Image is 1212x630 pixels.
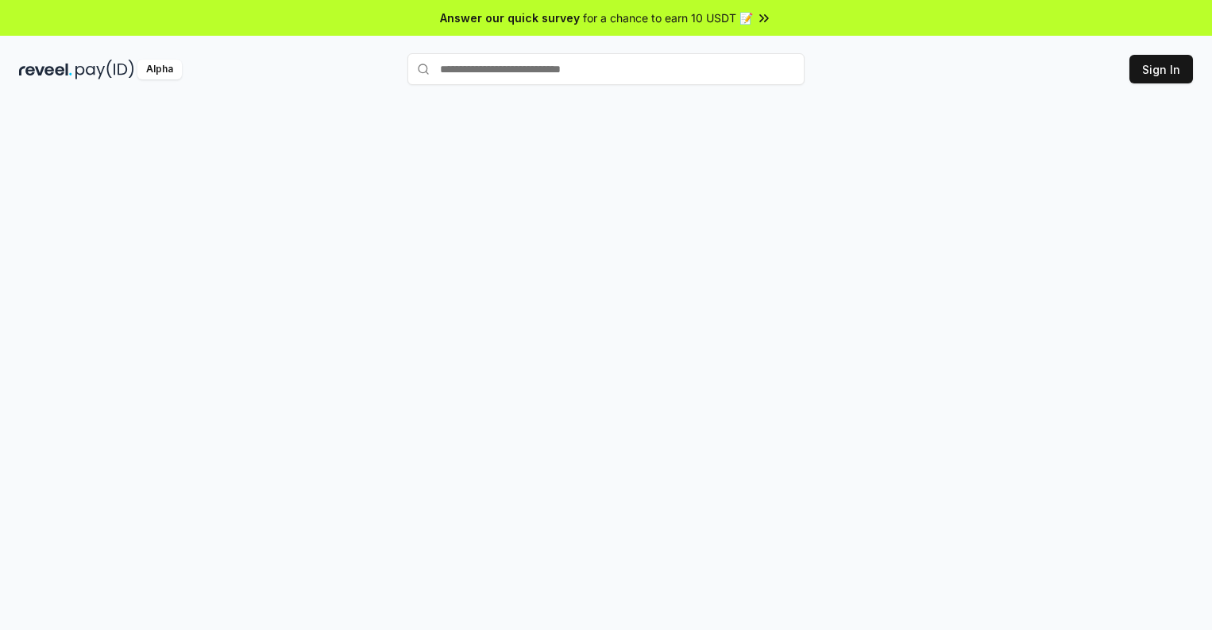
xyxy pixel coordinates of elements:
[440,10,580,26] span: Answer our quick survey
[583,10,753,26] span: for a chance to earn 10 USDT 📝
[19,60,72,79] img: reveel_dark
[75,60,134,79] img: pay_id
[1129,55,1193,83] button: Sign In
[137,60,182,79] div: Alpha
